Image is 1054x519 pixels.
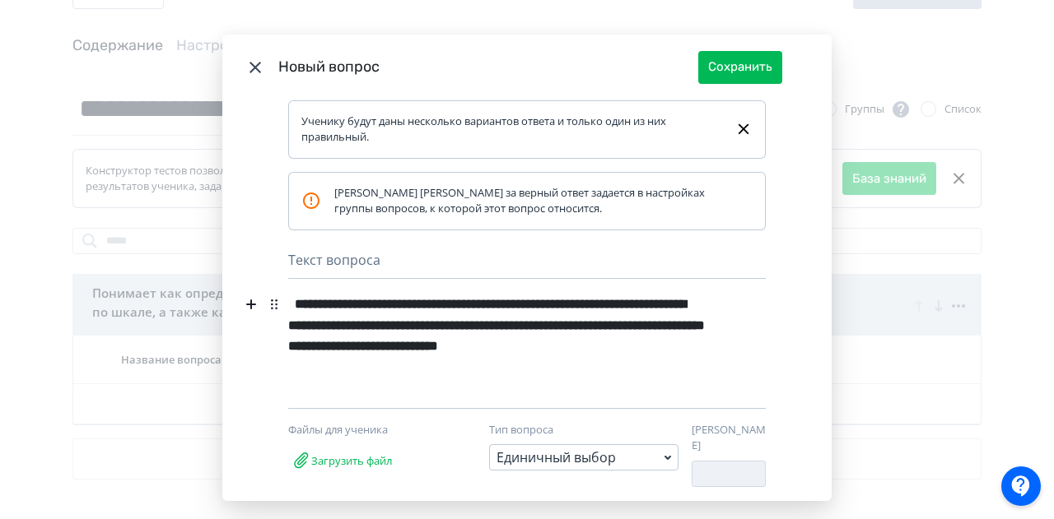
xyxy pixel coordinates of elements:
[698,51,782,84] button: Сохранить
[288,250,766,279] div: Текст вопроса
[222,35,832,502] div: Modal
[692,422,766,454] label: [PERSON_NAME]
[278,56,698,78] div: Новый вопрос
[489,422,553,438] label: Тип вопроса
[301,185,726,217] div: [PERSON_NAME] [PERSON_NAME] за верный ответ задается в настройках группы вопросов, к которой этот...
[288,422,461,438] div: Файлы для ученика
[497,447,616,467] div: Единичный выбор
[301,114,721,146] div: Ученику будут даны несколько вариантов ответа и только один из них правильный.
